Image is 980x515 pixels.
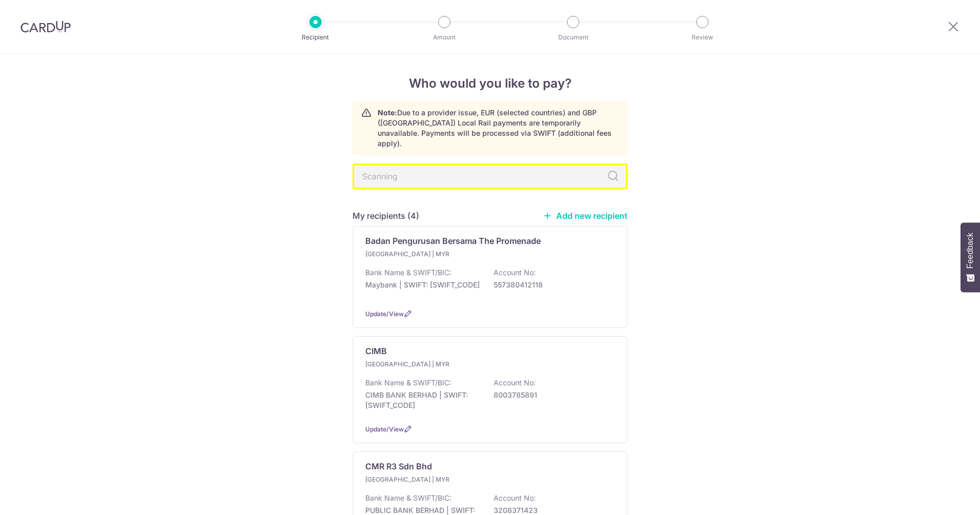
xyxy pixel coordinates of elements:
span: Feedback [966,233,975,269]
p: [GEOGRAPHIC_DATA] | MYR [365,475,486,485]
iframe: Opens a widget where you can find more information [914,484,970,510]
p: CIMB [365,345,387,357]
p: Bank Name & SWIFT/BIC: [365,378,452,388]
p: Bank Name & SWIFT/BIC: [365,267,452,278]
p: Amount [406,32,482,43]
p: Badan Pengurusan Bersama The Promenade [365,235,541,247]
p: CIMB BANK BERHAD | SWIFT: [SWIFT_CODE] [365,390,480,410]
p: Maybank | SWIFT: [SWIFT_CODE] [365,280,480,290]
p: [GEOGRAPHIC_DATA] | MYR [365,359,486,369]
p: [GEOGRAPHIC_DATA] | MYR [365,249,486,259]
h4: Who would you like to pay? [352,74,628,93]
input: Scanning by Zero Phishing [352,163,628,189]
p: Recipient [278,32,354,43]
p: Account No: [494,267,536,278]
a: Add new recipient [543,211,628,221]
h5: My recipients (4) [352,210,419,222]
p: 8003785891 [494,390,609,400]
img: CardUp [21,20,71,33]
p: Account No: [494,493,536,503]
button: Feedback - Show survey [961,222,980,292]
strong: Note: [378,108,397,117]
p: 557380412118 [494,280,609,290]
p: Due to a provider issue, EUR (selected countries) and GBP ([GEOGRAPHIC_DATA]) Local Rail payments... [378,108,619,149]
a: Update/View [365,425,404,433]
p: Review [664,32,740,43]
p: CMR R3 Sdn Bhd [365,460,432,472]
p: Account No: [494,378,536,388]
p: Bank Name & SWIFT/BIC: [365,493,452,503]
a: Update/View [365,310,404,318]
p: Document [535,32,611,43]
